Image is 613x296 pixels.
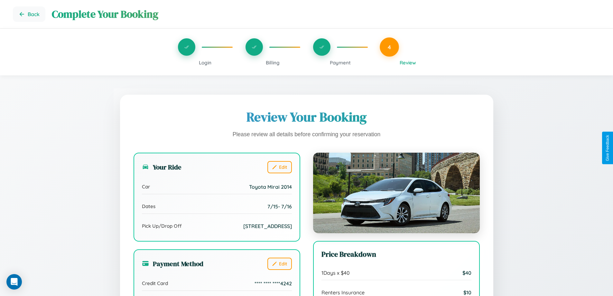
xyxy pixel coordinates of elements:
[243,223,292,229] span: [STREET_ADDRESS]
[134,129,480,140] p: Please review all details before confirming your reservation
[463,289,471,296] span: $ 10
[605,135,610,161] div: Give Feedback
[142,259,203,268] h3: Payment Method
[52,7,600,21] h1: Complete Your Booking
[142,280,168,286] span: Credit Card
[321,270,350,276] span: 1 Days x $ 40
[142,184,150,190] span: Car
[6,274,22,290] div: Open Intercom Messenger
[142,223,182,229] span: Pick Up/Drop Off
[142,203,155,209] span: Dates
[388,43,391,51] span: 4
[249,184,292,190] span: Toyota Mirai 2014
[142,162,181,172] h3: Your Ride
[266,60,280,66] span: Billing
[313,153,480,233] img: Toyota Mirai
[267,161,292,173] button: Edit
[400,60,416,66] span: Review
[267,203,292,210] span: 7 / 15 - 7 / 16
[321,289,365,296] span: Renters Insurance
[134,108,480,126] h1: Review Your Booking
[462,270,471,276] span: $ 40
[199,60,211,66] span: Login
[267,258,292,270] button: Edit
[330,60,351,66] span: Payment
[13,6,45,22] button: Go back
[321,249,471,259] h3: Price Breakdown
